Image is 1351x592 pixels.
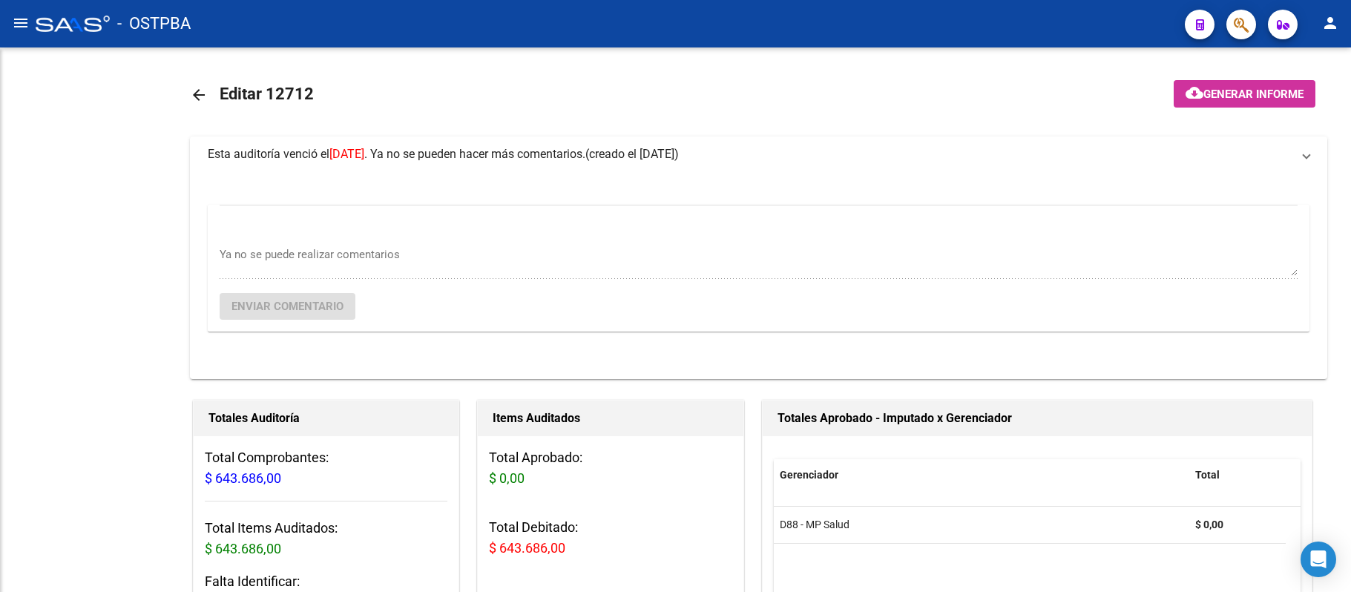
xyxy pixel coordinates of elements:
[205,518,447,559] h3: Total Items Auditados:
[208,147,585,161] span: Esta auditoría venció el . Ya no se pueden hacer más comentarios.
[208,407,444,430] h1: Totales Auditoría
[117,7,191,40] span: - OSTPBA
[1321,14,1339,32] mat-icon: person
[780,519,849,530] span: D88 - MP Salud
[1189,459,1286,491] datatable-header-cell: Total
[190,86,208,104] mat-icon: arrow_back
[778,407,1298,430] h1: Totales Aprobado - Imputado x Gerenciador
[489,470,525,486] span: $ 0,00
[205,447,447,489] h3: Total Comprobantes:
[220,85,314,103] span: Editar 12712
[780,469,838,481] span: Gerenciador
[1203,88,1304,101] span: Generar informe
[489,447,732,489] h3: Total Aprobado:
[493,407,728,430] h1: Items Auditados
[489,540,565,556] span: $ 643.686,00
[489,517,732,559] h3: Total Debitado:
[220,293,355,320] button: Enviar comentario
[205,541,281,556] span: $ 643.686,00
[774,459,1189,491] datatable-header-cell: Gerenciador
[585,146,679,162] span: (creado el [DATE])
[329,147,364,161] span: [DATE]
[1301,542,1336,577] div: Open Intercom Messenger
[205,470,281,486] span: $ 643.686,00
[1186,84,1203,102] mat-icon: cloud_download
[1195,469,1220,481] span: Total
[12,14,30,32] mat-icon: menu
[190,172,1327,379] div: Esta auditoría venció el[DATE]. Ya no se pueden hacer más comentarios.(creado el [DATE])
[1195,519,1223,530] strong: $ 0,00
[1174,80,1315,108] button: Generar informe
[190,137,1327,172] mat-expansion-panel-header: Esta auditoría venció el[DATE]. Ya no se pueden hacer más comentarios.(creado el [DATE])
[231,300,343,313] span: Enviar comentario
